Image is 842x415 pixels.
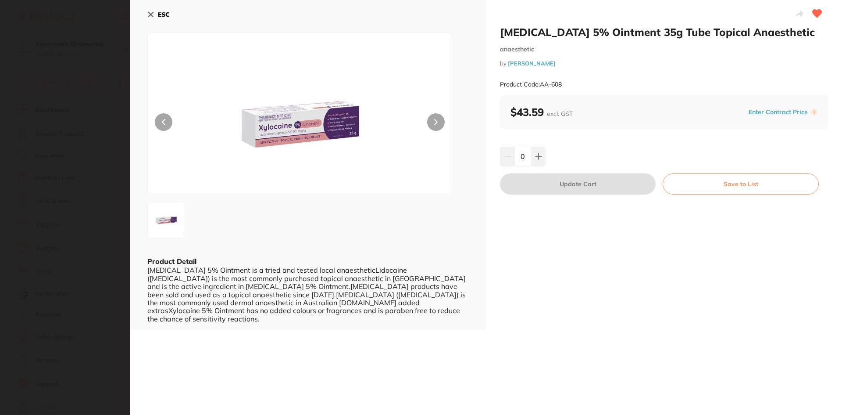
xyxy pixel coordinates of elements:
[209,55,391,194] img: cGc
[510,105,573,119] b: $43.59
[500,46,828,53] small: anaesthetic
[663,173,819,195] button: Save to List
[500,81,562,88] small: Product Code: AA-608
[746,108,810,116] button: Enter Contract Price
[150,204,182,236] img: cGc
[500,25,828,39] h2: [MEDICAL_DATA] 5% Ointment 35g Tube Topical Anaesthetic
[147,257,196,266] b: Product Detail
[147,266,468,323] div: [MEDICAL_DATA] 5% Ointment is a tried and tested local anaestheticLidocaine ([MEDICAL_DATA]) is t...
[508,60,556,67] a: [PERSON_NAME]
[500,60,828,67] small: by
[547,110,573,118] span: excl. GST
[810,108,817,115] label: i
[500,173,656,195] button: Update Cart
[147,7,170,22] button: ESC
[158,11,170,18] b: ESC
